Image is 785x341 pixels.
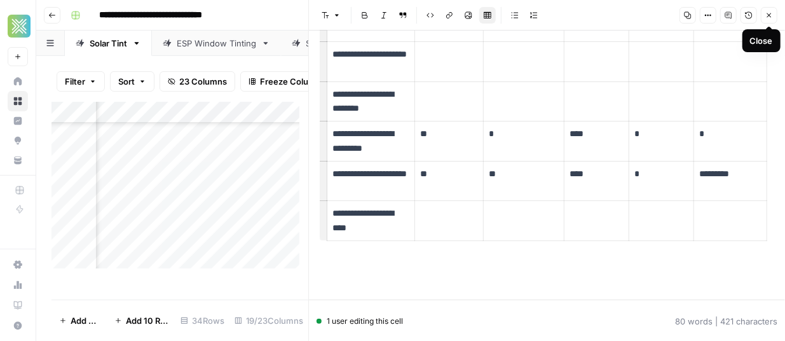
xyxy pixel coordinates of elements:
button: Add 10 Rows [107,310,175,331]
div: 80 words | 421 characters [675,315,777,328]
button: Help + Support [8,316,28,336]
a: Suntrol [281,31,359,56]
button: 23 Columns [160,71,235,92]
a: Solar Tint [65,31,152,56]
a: Usage [8,275,28,295]
button: Freeze Columns [240,71,334,92]
div: 19/23 Columns [229,310,308,331]
button: Add Row [51,310,107,331]
span: Freeze Columns [260,75,325,88]
span: Sort [118,75,135,88]
a: ESP Window Tinting [152,31,281,56]
button: Filter [57,71,105,92]
a: Your Data [8,150,28,170]
span: Add Row [71,314,99,327]
span: Add 10 Rows [126,314,168,327]
a: Opportunities [8,130,28,151]
img: Xponent21 Logo [8,15,31,38]
a: Settings [8,254,28,275]
div: ESP Window Tinting [177,37,256,50]
a: Browse [8,91,28,111]
button: Workspace: Xponent21 [8,10,28,42]
a: Insights [8,111,28,131]
div: 1 user editing this cell [317,316,403,327]
button: Sort [110,71,154,92]
a: Learning Hub [8,295,28,316]
a: Home [8,71,28,92]
div: 34 Rows [175,310,229,331]
div: Close [750,34,773,47]
span: 23 Columns [179,75,227,88]
span: Filter [65,75,85,88]
div: Solar Tint [90,37,127,50]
